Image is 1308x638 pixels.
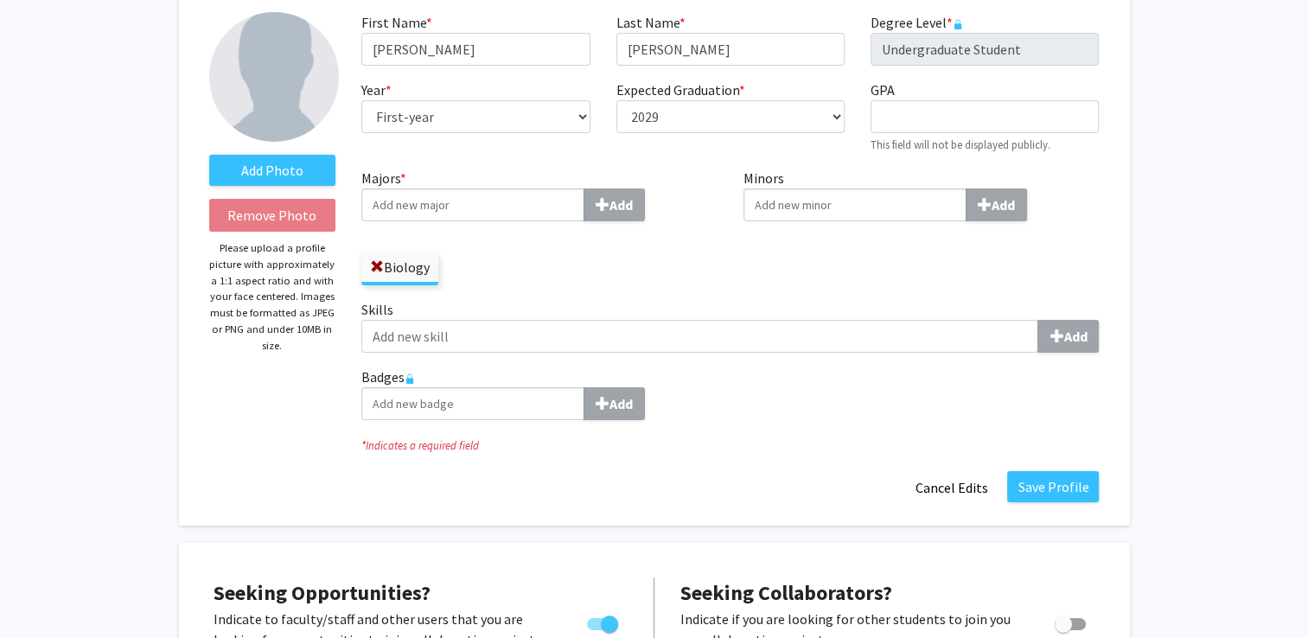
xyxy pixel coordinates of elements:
[680,579,892,606] span: Seeking Collaborators?
[361,80,392,100] label: Year
[1048,609,1095,635] div: Toggle
[992,196,1015,214] b: Add
[871,80,895,100] label: GPA
[584,387,645,420] button: Badges
[1063,328,1087,345] b: Add
[361,320,1038,353] input: SkillsAdd
[903,471,999,504] button: Cancel Edits
[361,367,1099,420] label: Badges
[361,299,1099,353] label: Skills
[584,188,645,221] button: Majors*
[609,395,633,412] b: Add
[616,12,686,33] label: Last Name
[871,137,1050,151] small: This field will not be displayed publicly.
[361,437,1099,454] i: Indicates a required field
[13,560,73,625] iframe: Chat
[743,188,967,221] input: MinorsAdd
[214,579,431,606] span: Seeking Opportunities?
[580,609,628,635] div: Toggle
[361,387,584,420] input: BadgesAdd
[743,168,1100,221] label: Minors
[953,19,963,29] svg: This information is provided and automatically updated by Christopher Newport University and is n...
[361,12,432,33] label: First Name
[209,12,339,142] img: Profile Picture
[1037,320,1099,353] button: Skills
[966,188,1027,221] button: Minors
[616,80,745,100] label: Expected Graduation
[209,199,336,232] button: Remove Photo
[209,240,336,354] p: Please upload a profile picture with approximately a 1:1 aspect ratio and with your face centered...
[361,252,438,282] label: Biology
[871,12,963,33] label: Degree Level
[1007,471,1099,502] button: Save Profile
[361,168,718,221] label: Majors
[609,196,633,214] b: Add
[209,155,336,186] label: AddProfile Picture
[361,188,584,221] input: Majors*Add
